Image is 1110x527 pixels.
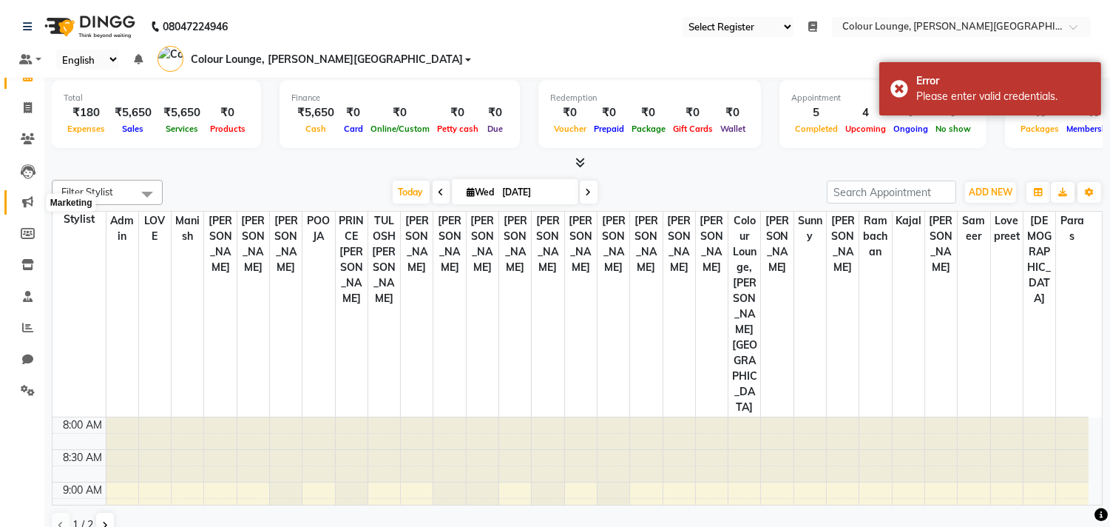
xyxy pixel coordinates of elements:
[64,92,249,104] div: Total
[119,124,148,134] span: Sales
[191,52,463,67] span: Colour Lounge, [PERSON_NAME][GEOGRAPHIC_DATA]
[61,186,113,198] span: Filter Stylist
[401,212,433,277] span: [PERSON_NAME]
[598,212,629,277] span: [PERSON_NAME]
[139,212,171,246] span: LOVE
[916,89,1090,104] div: Please enter valid credentials.
[628,104,669,121] div: ₹0
[794,212,826,246] span: Sunny
[340,124,367,134] span: Card
[565,212,597,277] span: [PERSON_NAME]
[958,212,989,246] span: Sameer
[991,212,1023,246] span: Lovepreet
[368,212,400,308] span: TULOSH [PERSON_NAME]
[270,212,302,277] span: [PERSON_NAME]
[791,104,842,121] div: 5
[965,182,1016,203] button: ADD NEW
[336,212,368,308] span: PRINCE [PERSON_NAME]
[932,124,975,134] span: No show
[859,212,891,261] span: Rambachan
[109,104,158,121] div: ₹5,650
[1056,212,1089,246] span: Paras
[291,92,508,104] div: Finance
[532,212,564,277] span: [PERSON_NAME]
[827,181,956,204] input: Search Appointment
[791,92,975,104] div: Appointment
[1023,212,1055,308] span: [DEMOGRAPHIC_DATA]
[61,483,106,498] div: 9:00 AM
[669,124,717,134] span: Gift Cards
[550,92,749,104] div: Redemption
[464,187,498,198] span: Wed
[916,73,1090,89] div: Error
[969,187,1012,198] span: ADD NEW
[717,124,749,134] span: Wallet
[761,212,793,277] span: [PERSON_NAME]
[1017,124,1063,134] span: Packages
[484,124,507,134] span: Due
[158,46,183,72] img: Colour Lounge, Lawrence Road
[628,124,669,134] span: Package
[106,212,138,246] span: Admin
[717,104,749,121] div: ₹0
[663,212,695,277] span: [PERSON_NAME]
[53,212,106,227] div: Stylist
[827,212,859,277] span: [PERSON_NAME]
[64,124,109,134] span: Expenses
[433,124,482,134] span: Petty cash
[728,212,760,417] span: Colour Lounge, [PERSON_NAME][GEOGRAPHIC_DATA]
[696,212,728,277] span: [PERSON_NAME]
[467,212,498,277] span: [PERSON_NAME]
[630,212,662,277] span: [PERSON_NAME]
[172,212,203,246] span: Manish
[64,104,109,121] div: ₹180
[291,104,340,121] div: ₹5,650
[302,124,330,134] span: Cash
[61,417,106,433] div: 8:00 AM
[890,124,932,134] span: Ongoing
[842,104,890,121] div: 4
[433,104,482,121] div: ₹0
[367,104,433,121] div: ₹0
[669,104,717,121] div: ₹0
[61,450,106,466] div: 8:30 AM
[158,104,206,121] div: ₹5,650
[590,104,628,121] div: ₹0
[550,104,590,121] div: ₹0
[204,212,236,277] span: [PERSON_NAME]
[162,124,202,134] span: Services
[499,212,531,277] span: [PERSON_NAME]
[47,194,96,212] div: Marketing
[791,124,842,134] span: Completed
[302,212,334,246] span: POOJA
[893,212,924,230] span: Kajal
[393,181,430,204] span: Today
[237,212,269,277] span: [PERSON_NAME]
[206,124,249,134] span: Products
[842,124,890,134] span: Upcoming
[206,104,249,121] div: ₹0
[550,124,590,134] span: Voucher
[590,124,628,134] span: Prepaid
[925,212,957,277] span: [PERSON_NAME]
[498,181,572,204] input: 2025-09-03
[367,124,433,134] span: Online/Custom
[433,212,465,277] span: [PERSON_NAME]
[340,104,367,121] div: ₹0
[163,6,228,47] b: 08047224946
[482,104,508,121] div: ₹0
[38,6,139,47] img: logo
